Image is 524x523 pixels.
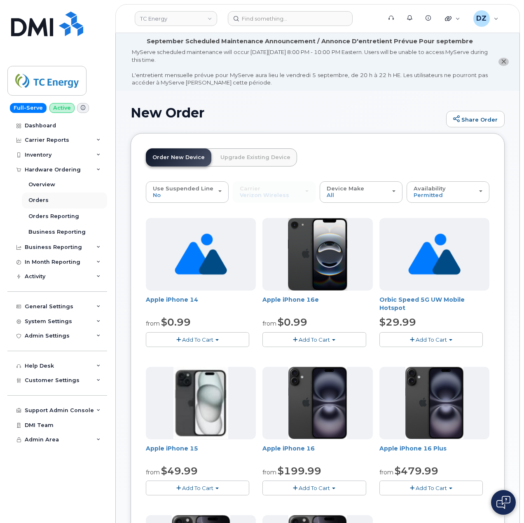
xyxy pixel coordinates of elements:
button: Add To Cart [379,332,483,347]
span: $479.99 [395,465,438,477]
a: Share Order [446,111,505,127]
a: Apple iPhone 16 Plus [379,445,447,452]
div: Apple iPhone 16 Plus [379,444,489,461]
span: Use Suspended Line [153,185,213,192]
span: $199.99 [278,465,321,477]
span: $49.99 [161,465,198,477]
span: All [327,192,334,198]
button: Add To Cart [262,332,366,347]
span: Availability [414,185,446,192]
img: no_image_found-2caef05468ed5679b831cfe6fc140e25e0c280774317ffc20a367ab7fd17291e.png [175,218,227,291]
small: from [146,469,160,476]
img: iphone_16_plus.png [288,367,346,439]
div: MyServe scheduled maintenance will occur [DATE][DATE] 8:00 PM - 10:00 PM Eastern. Users will be u... [132,48,488,87]
button: Use Suspended Line No [146,181,229,203]
span: Add To Cart [416,336,447,343]
div: Apple iPhone 14 [146,296,256,312]
img: no_image_found-2caef05468ed5679b831cfe6fc140e25e0c280774317ffc20a367ab7fd17291e.png [408,218,461,291]
div: Apple iPhone 16e [262,296,372,312]
a: Apple iPhone 15 [146,445,198,452]
span: No [153,192,161,198]
button: Add To Cart [146,481,249,495]
span: Device Make [327,185,364,192]
button: Add To Cart [262,481,366,495]
a: Upgrade Existing Device [214,148,297,167]
span: $0.99 [161,316,191,328]
small: from [262,469,276,476]
img: Open chat [496,496,510,509]
span: Add To Cart [299,336,330,343]
span: Add To Cart [182,336,213,343]
a: Apple iPhone 14 [146,296,198,303]
button: close notification [498,58,509,66]
button: Availability Permitted [407,181,489,203]
img: iphone15.jpg [173,367,228,439]
div: Orbic Speed 5G UW Mobile Hotspot [379,296,489,312]
small: from [146,320,160,327]
span: Permitted [414,192,443,198]
span: Add To Cart [416,485,447,491]
div: September Scheduled Maintenance Announcement / Annonce D'entretient Prévue Pour septembre [147,37,473,46]
button: Add To Cart [146,332,249,347]
h1: New Order [131,106,442,120]
button: Device Make All [320,181,402,203]
span: $0.99 [278,316,307,328]
a: Apple iPhone 16e [262,296,319,303]
span: Add To Cart [299,485,330,491]
span: Add To Cart [182,485,213,491]
a: Order New Device [146,148,211,167]
img: iphone_16_plus.png [405,367,463,439]
small: from [379,469,393,476]
div: Apple iPhone 15 [146,444,256,461]
span: $29.99 [379,316,416,328]
div: Apple iPhone 16 [262,444,372,461]
a: Apple iPhone 16 [262,445,315,452]
small: from [262,320,276,327]
img: iphone16e.png [288,218,347,291]
a: Orbic Speed 5G UW Mobile Hotspot [379,296,465,312]
button: Add To Cart [379,481,483,495]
